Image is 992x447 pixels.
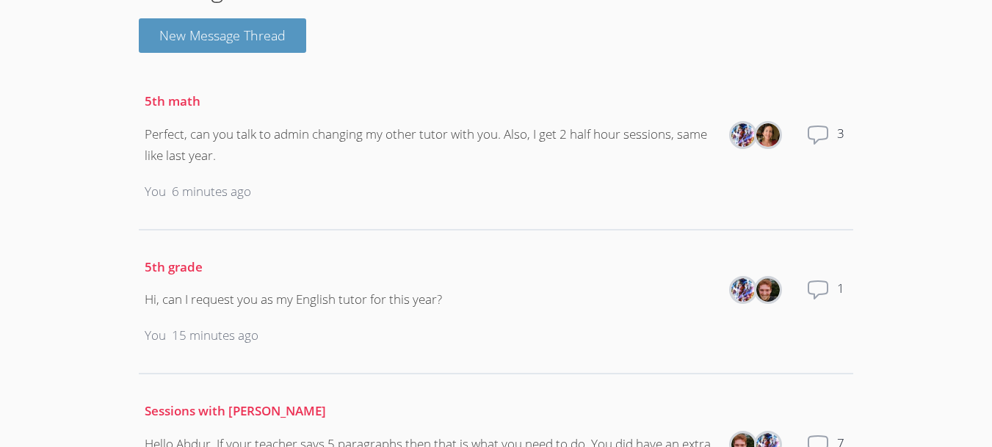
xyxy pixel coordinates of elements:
button: New Message Thread [139,18,306,53]
img: Elizabeth Hays [756,123,780,147]
img: Abdur Raheem Khan [731,123,755,147]
p: You [145,181,166,203]
div: Perfect, can you talk to admin changing my other tutor with you. Also, I get 2 half hour sessions... [145,124,715,167]
a: 5th grade [145,258,203,275]
dd: 3 [837,123,847,170]
p: 6 minutes ago [172,181,251,203]
img: Abdur Raheem Khan [731,278,755,302]
a: Sessions with [PERSON_NAME] [145,402,326,419]
img: Vincent Astray-Caneda [756,278,780,302]
dd: 1 [837,278,847,325]
p: 15 minutes ago [172,325,258,346]
a: 5th math [145,92,200,109]
p: You [145,325,166,346]
div: Hi, can I request you as my English tutor for this year? [145,289,442,310]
